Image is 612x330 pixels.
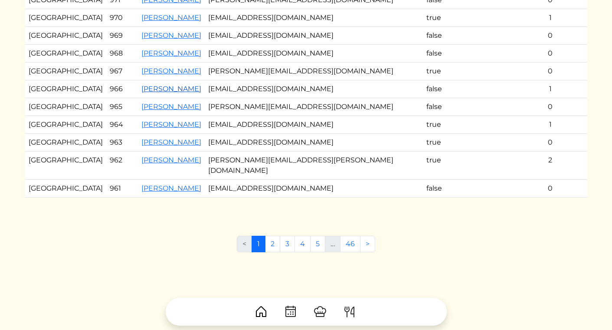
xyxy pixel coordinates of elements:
td: [PERSON_NAME][EMAIL_ADDRESS][PERSON_NAME][DOMAIN_NAME] [205,152,423,180]
td: [GEOGRAPHIC_DATA] [25,180,106,198]
td: true [423,63,475,80]
td: [PERSON_NAME][EMAIL_ADDRESS][DOMAIN_NAME] [205,98,423,116]
img: House-9bf13187bcbb5817f509fe5e7408150f90897510c4275e13d0d5fca38e0b5951.svg [254,305,268,319]
td: 965 [106,98,138,116]
img: ForkKnife-55491504ffdb50bab0c1e09e7649658475375261d09fd45db06cec23bce548bf.svg [343,305,357,319]
a: 2 [265,236,280,252]
td: 0 [514,180,587,198]
a: Next [360,236,375,252]
a: [PERSON_NAME] [141,156,201,164]
a: [PERSON_NAME] [141,184,201,192]
td: 964 [106,116,138,134]
td: false [423,80,475,98]
a: 1 [252,236,265,252]
a: 5 [310,236,325,252]
td: [GEOGRAPHIC_DATA] [25,80,106,98]
a: [PERSON_NAME] [141,49,201,57]
td: [GEOGRAPHIC_DATA] [25,45,106,63]
img: CalendarDots-5bcf9d9080389f2a281d69619e1c85352834be518fbc73d9501aef674afc0d57.svg [284,305,298,319]
td: [EMAIL_ADDRESS][DOMAIN_NAME] [205,134,423,152]
td: 1 [514,9,587,27]
td: true [423,9,475,27]
td: 963 [106,134,138,152]
td: [EMAIL_ADDRESS][DOMAIN_NAME] [205,45,423,63]
td: false [423,98,475,116]
td: true [423,134,475,152]
td: [EMAIL_ADDRESS][DOMAIN_NAME] [205,180,423,198]
td: 1 [514,80,587,98]
td: [GEOGRAPHIC_DATA] [25,152,106,180]
td: 0 [514,134,587,152]
td: 1 [514,116,587,134]
td: [GEOGRAPHIC_DATA] [25,98,106,116]
a: 4 [295,236,311,252]
a: [PERSON_NAME] [141,138,201,146]
a: [PERSON_NAME] [141,120,201,129]
td: [EMAIL_ADDRESS][DOMAIN_NAME] [205,9,423,27]
td: 968 [106,45,138,63]
td: true [423,152,475,180]
td: [GEOGRAPHIC_DATA] [25,27,106,45]
td: false [423,27,475,45]
td: [EMAIL_ADDRESS][DOMAIN_NAME] [205,80,423,98]
nav: Pages [237,236,375,259]
td: 967 [106,63,138,80]
a: 3 [280,236,295,252]
td: false [423,180,475,198]
td: [GEOGRAPHIC_DATA] [25,9,106,27]
td: 0 [514,27,587,45]
td: [GEOGRAPHIC_DATA] [25,116,106,134]
td: 962 [106,152,138,180]
a: [PERSON_NAME] [141,102,201,111]
td: [EMAIL_ADDRESS][DOMAIN_NAME] [205,27,423,45]
td: true [423,116,475,134]
td: 0 [514,63,587,80]
td: 0 [514,98,587,116]
a: [PERSON_NAME] [141,31,201,40]
a: [PERSON_NAME] [141,67,201,75]
td: 966 [106,80,138,98]
td: 0 [514,45,587,63]
a: [PERSON_NAME] [141,85,201,93]
td: 970 [106,9,138,27]
a: 46 [340,236,360,252]
a: [PERSON_NAME] [141,13,201,22]
td: false [423,45,475,63]
img: ChefHat-a374fb509e4f37eb0702ca99f5f64f3b6956810f32a249b33092029f8484b388.svg [313,305,327,319]
td: 969 [106,27,138,45]
td: 2 [514,152,587,180]
td: [GEOGRAPHIC_DATA] [25,134,106,152]
td: [EMAIL_ADDRESS][DOMAIN_NAME] [205,116,423,134]
td: [PERSON_NAME][EMAIL_ADDRESS][DOMAIN_NAME] [205,63,423,80]
td: [GEOGRAPHIC_DATA] [25,63,106,80]
td: 961 [106,180,138,198]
